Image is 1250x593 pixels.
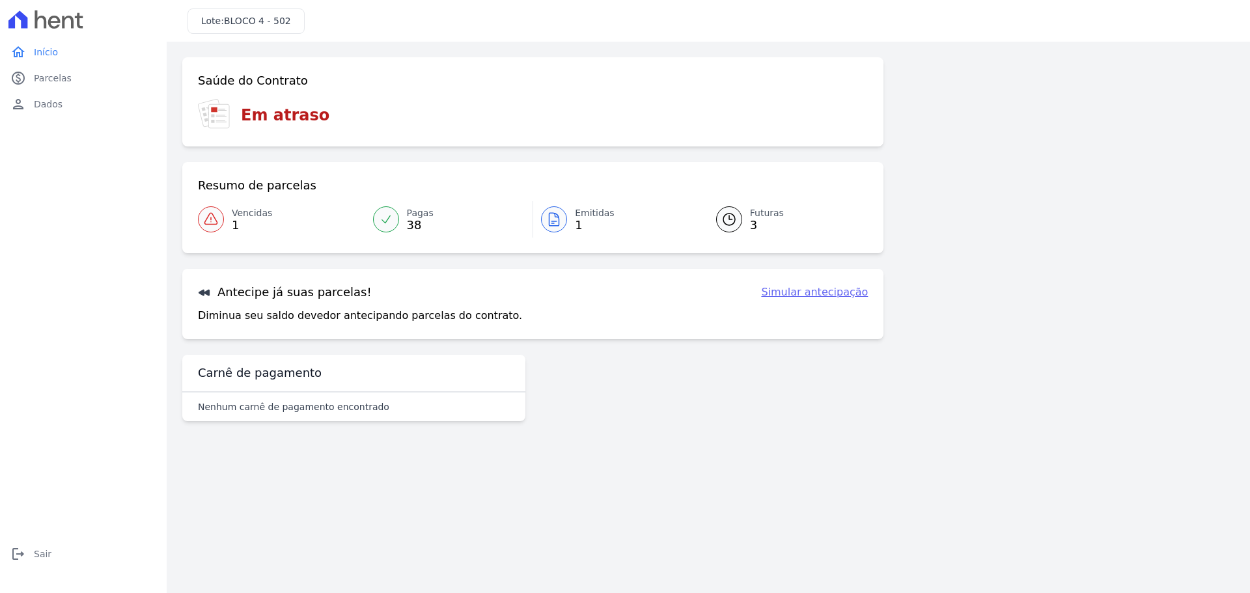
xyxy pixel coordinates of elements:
[407,206,434,220] span: Pagas
[10,96,26,112] i: person
[224,16,291,26] span: BLOCO 4 - 502
[232,206,272,220] span: Vencidas
[232,220,272,230] span: 1
[10,546,26,562] i: logout
[750,220,784,230] span: 3
[201,14,291,28] h3: Lote:
[34,46,58,59] span: Início
[34,98,62,111] span: Dados
[34,72,72,85] span: Parcelas
[10,44,26,60] i: home
[533,201,701,238] a: Emitidas 1
[198,284,372,300] h3: Antecipe já suas parcelas!
[198,365,322,381] h3: Carnê de pagamento
[34,547,51,560] span: Sair
[5,541,161,567] a: logoutSair
[198,308,522,324] p: Diminua seu saldo devedor antecipando parcelas do contrato.
[575,206,615,220] span: Emitidas
[5,39,161,65] a: homeInício
[5,91,161,117] a: personDados
[365,201,533,238] a: Pagas 38
[198,73,308,89] h3: Saúde do Contrato
[750,206,784,220] span: Futuras
[241,103,329,127] h3: Em atraso
[198,201,365,238] a: Vencidas 1
[198,178,316,193] h3: Resumo de parcelas
[761,284,868,300] a: Simular antecipação
[5,65,161,91] a: paidParcelas
[10,70,26,86] i: paid
[198,400,389,413] p: Nenhum carnê de pagamento encontrado
[407,220,434,230] span: 38
[575,220,615,230] span: 1
[701,201,868,238] a: Futuras 3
